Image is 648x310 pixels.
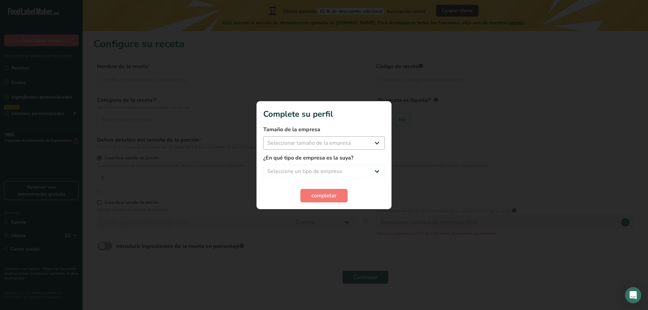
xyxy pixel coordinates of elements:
button: completar [300,189,348,202]
label: Tamaño de la empresa [263,125,385,134]
label: ¿En qué tipo de empresa es la suya? [263,154,385,162]
div: Open Intercom Messenger [625,287,641,303]
span: completar [312,192,336,200]
h1: Complete su perfil [263,108,385,120]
